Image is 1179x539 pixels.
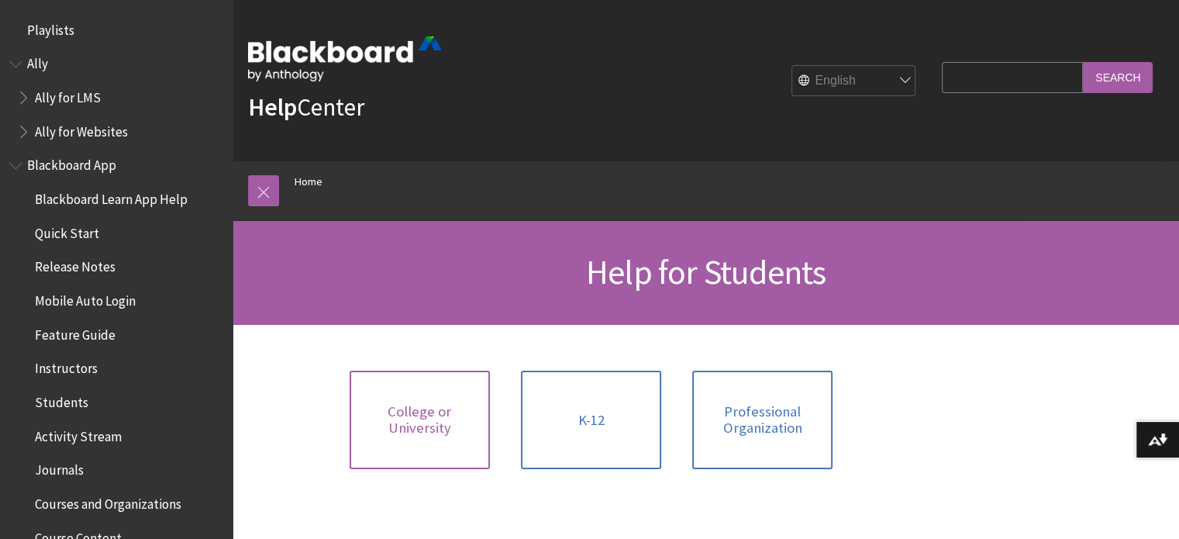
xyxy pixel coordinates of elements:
[35,491,181,512] span: Courses and Organizations
[35,423,122,444] span: Activity Stream
[792,66,916,97] select: Site Language Selector
[35,186,188,207] span: Blackboard Learn App Help
[692,371,833,469] a: Professional Organization
[359,403,481,437] span: College or University
[248,36,442,81] img: Blackboard by Anthology
[578,412,605,429] span: K-12
[35,254,115,275] span: Release Notes
[35,356,98,377] span: Instructors
[35,220,99,241] span: Quick Start
[35,389,88,410] span: Students
[248,92,297,123] strong: Help
[35,288,136,309] span: Mobile Auto Login
[521,371,661,469] a: K-12
[27,51,48,72] span: Ally
[295,172,322,192] a: Home
[9,17,223,43] nav: Book outline for Playlists
[35,458,84,479] span: Journals
[35,322,115,343] span: Feature Guide
[248,92,364,123] a: HelpCenter
[350,371,490,469] a: College or University
[586,250,826,293] span: Help for Students
[27,17,74,38] span: Playlists
[1083,62,1153,92] input: Search
[27,153,116,174] span: Blackboard App
[35,85,101,105] span: Ally for LMS
[702,403,823,437] span: Professional Organization
[9,51,223,145] nav: Book outline for Anthology Ally Help
[35,119,128,140] span: Ally for Websites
